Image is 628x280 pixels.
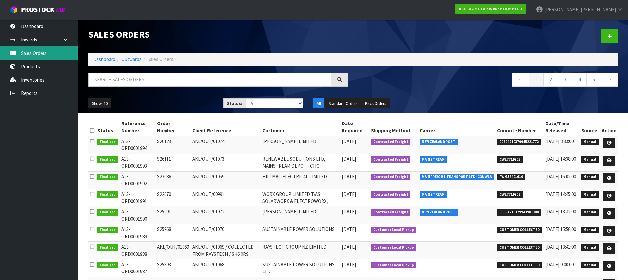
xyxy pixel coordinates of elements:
[325,98,361,109] button: Standard Orders
[191,171,261,189] td: AKL/OUT/01059
[601,73,618,87] a: →
[120,118,156,136] th: Reference Number
[371,262,416,269] span: Customer Local Pickup
[313,98,324,109] button: All
[261,171,340,189] td: HILLMAC ELECTRICAL LIMITED
[497,174,525,180] span: FWM58491610
[545,244,576,250] span: [DATE] 13:41:00
[120,136,156,154] td: A13-ORD0001994
[88,98,111,109] button: Show: 10
[512,73,529,87] a: ←
[227,101,242,106] strong: Status:
[581,262,599,269] span: Manual
[97,174,118,180] span: Finalised
[120,224,156,242] td: A13-ORD0001989
[497,209,541,216] span: 00894210379943987380
[459,6,522,12] strong: A13 - AC SOLAR WAREHOUSE LTD
[545,261,574,268] span: [DATE] 9:00:00
[581,227,599,233] span: Manual
[581,244,599,251] span: Manual
[496,118,544,136] th: Connote Number
[191,136,261,154] td: AKL/OUT/01074
[10,6,18,14] img: cube-alt.png
[369,118,418,136] th: Shipping Method
[543,73,558,87] a: 2
[155,259,191,277] td: S25893
[342,261,356,268] span: [DATE]
[191,224,261,242] td: AKL/OUT/01070
[581,156,599,163] span: Manual
[191,118,261,136] th: Client Reference
[371,227,416,233] span: Customer Local Pickup
[497,139,541,145] span: 00894210379945221772
[191,242,261,259] td: AKL/OUT/01069 / COLLECTED FROM RAYSTECH / SH6.0RS
[155,136,191,154] td: S26123
[191,206,261,224] td: AKL/OUT/01072
[261,259,340,277] td: SUSTAINABLE POWER SOLUTIONS LTD
[97,227,118,233] span: Finalised
[97,139,118,145] span: Finalised
[420,156,447,163] span: MAINSTREAM
[342,191,356,197] span: [DATE]
[371,156,410,163] span: Contracted Freight
[420,209,458,216] span: NEW ZEALAND POST
[420,174,494,180] span: MAINFREIGHT TRANSPORT LTD -CONWLA
[371,174,410,180] span: Contracted Freight
[155,118,191,136] th: Order Number
[581,174,599,180] span: Manual
[342,244,356,250] span: [DATE]
[545,173,576,180] span: [DATE] 15:02:00
[371,191,410,198] span: Contracted Freight
[261,154,340,171] td: RENEWABLE SOLUTIONS LTD, MAINSTREAM DEPOT - CHCH
[120,259,156,277] td: A13-ORD0001987
[342,226,356,232] span: [DATE]
[342,156,356,162] span: [DATE]
[580,118,600,136] th: Source
[97,156,118,163] span: Finalised
[371,209,410,216] span: Contracted Freight
[155,224,191,242] td: S25968
[261,242,340,259] td: RAYSTECH GROUP NZ LIMITED
[544,118,580,136] th: Date/Time Released
[261,206,340,224] td: [PERSON_NAME] LIMITED
[600,118,618,136] th: Action
[371,244,416,251] span: Customer Local Pickup
[497,227,542,233] span: CUSTOMER COLLECTED
[88,29,348,40] h1: Sales Orders
[121,56,142,62] a: Outwards
[191,259,261,277] td: AKL/OUT/01068
[572,73,587,87] a: 4
[529,73,544,87] a: 1
[93,56,115,62] a: Dashboard
[155,171,191,189] td: S23086
[497,262,542,269] span: CUSTOMER COLLECTED
[545,208,576,215] span: [DATE] 13:42:00
[342,138,356,144] span: [DATE]
[497,244,542,251] span: CUSTOMER COLLECTED
[148,56,173,62] span: Sales Orders
[155,242,191,259] td: AKL/OUT/01069
[581,209,599,216] span: Manual
[581,191,599,198] span: Manual
[342,173,356,180] span: [DATE]
[191,189,261,206] td: AKL/OUT/00991
[371,139,410,145] span: Contracted Freight
[120,206,156,224] td: A13-ORD0001990
[361,98,390,109] button: Back Orders
[96,118,120,136] th: Status
[342,208,356,215] span: [DATE]
[261,189,340,206] td: WORX GROUP LIMITED T/AS SOLARWORX & ELECTROWORX,
[120,189,156,206] td: A13-ORD0001991
[155,154,191,171] td: S26111
[545,226,576,232] span: [DATE] 15:58:00
[191,154,261,171] td: AKL/OUT/01073
[261,118,340,136] th: Customer
[497,156,523,163] span: CWL7719703
[120,154,156,171] td: A13-ORD0001993
[418,118,496,136] th: Carrier
[581,7,616,13] span: [PERSON_NAME]
[120,171,156,189] td: A13-ORD0001992
[545,191,576,197] span: [DATE] 14:45:00
[88,73,331,87] input: Search sales orders
[545,138,574,144] span: [DATE] 8:33:00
